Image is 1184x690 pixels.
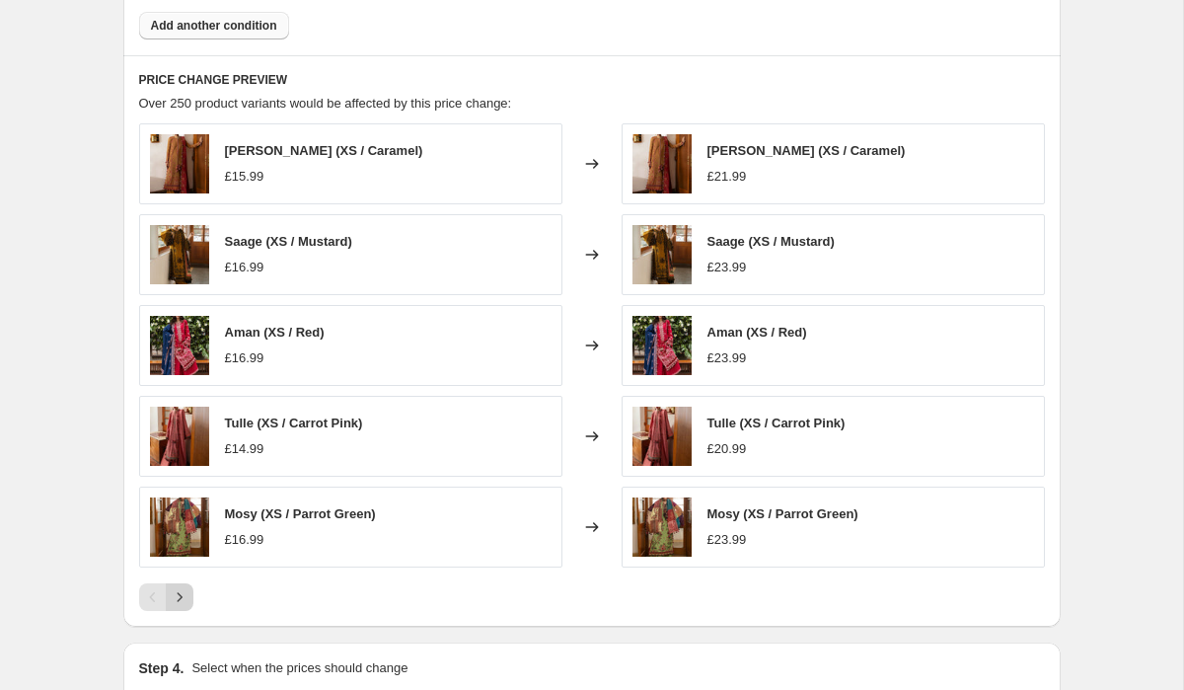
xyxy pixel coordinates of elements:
[150,407,209,466] img: 2C5A0506_80x.jpg
[707,143,906,158] span: [PERSON_NAME] (XS / Caramel)
[225,325,325,340] span: Aman (XS / Red)
[632,407,692,466] img: 2C5A0506_80x.jpg
[225,348,264,368] div: £16.99
[707,325,807,340] span: Aman (XS / Red)
[150,316,209,375] img: 2C5A8598_80x.jpg
[139,583,193,611] nav: Pagination
[707,167,747,187] div: £21.99
[139,658,185,678] h2: Step 4.
[225,416,363,430] span: Tulle (XS / Carrot Pink)
[707,416,846,430] span: Tulle (XS / Carrot Pink)
[707,506,858,521] span: Mosy (XS / Parrot Green)
[707,530,747,550] div: £23.99
[225,167,264,187] div: £15.99
[707,348,747,368] div: £23.99
[225,530,264,550] div: £16.99
[225,143,423,158] span: [PERSON_NAME] (XS / Caramel)
[707,234,835,249] span: Saage (XS / Mustard)
[139,12,289,39] button: Add another condition
[166,583,193,611] button: Next
[150,498,209,557] img: 2C5A9890_80x.jpg
[632,225,692,284] img: 2C5A9443_80x.jpg
[150,225,209,284] img: 2C5A9443_80x.jpg
[632,316,692,375] img: 2C5A8598_80x.jpg
[707,258,747,277] div: £23.99
[139,72,1045,88] h6: PRICE CHANGE PREVIEW
[225,258,264,277] div: £16.99
[632,134,692,193] img: 2C5A0591_80x.jpg
[151,18,277,34] span: Add another condition
[632,498,692,557] img: 2C5A9890_80x.jpg
[707,439,747,459] div: £20.99
[139,96,512,111] span: Over 250 product variants would be affected by this price change:
[191,658,407,678] p: Select when the prices should change
[150,134,209,193] img: 2C5A0591_80x.jpg
[225,234,352,249] span: Saage (XS / Mustard)
[225,439,264,459] div: £14.99
[225,506,376,521] span: Mosy (XS / Parrot Green)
